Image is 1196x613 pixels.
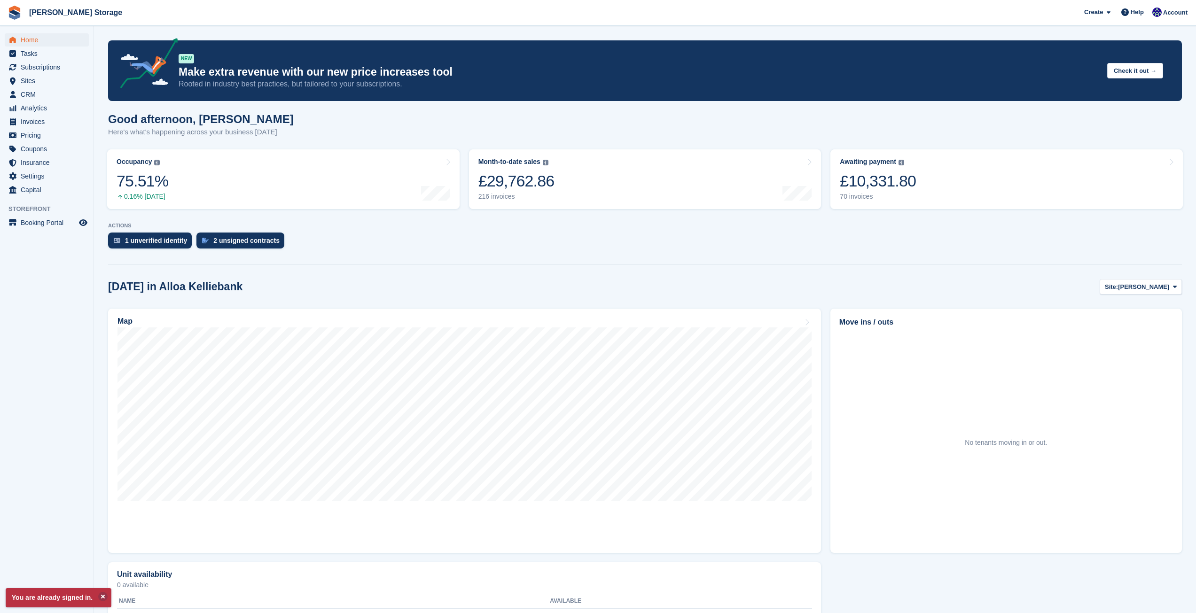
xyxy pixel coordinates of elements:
div: NEW [179,54,194,63]
div: 0.16% [DATE] [117,193,168,201]
img: stora-icon-8386f47178a22dfd0bd8f6a31ec36ba5ce8667c1dd55bd0f319d3a0aa187defe.svg [8,6,22,20]
h2: [DATE] in Alloa Kelliebank [108,280,242,293]
span: Capital [21,183,77,196]
a: menu [5,74,89,87]
a: menu [5,61,89,74]
a: menu [5,88,89,101]
div: Occupancy [117,158,152,166]
button: Site: [PERSON_NAME] [1100,279,1182,295]
a: 2 unsigned contracts [196,233,289,253]
span: Tasks [21,47,77,60]
div: Awaiting payment [840,158,896,166]
span: Subscriptions [21,61,77,74]
a: menu [5,156,89,169]
th: Available [550,594,711,609]
img: verify_identity-adf6edd0f0f0b5bbfe63781bf79b02c33cf7c696d77639b501bdc392416b5a36.svg [114,238,120,243]
a: Map [108,309,821,553]
div: 1 unverified identity [125,237,187,244]
p: You are already signed in. [6,588,111,607]
span: Account [1163,8,1188,17]
div: £29,762.86 [478,171,555,191]
a: [PERSON_NAME] Storage [25,5,126,20]
span: [PERSON_NAME] [1118,282,1169,292]
span: Pricing [21,129,77,142]
p: Rooted in industry best practices, but tailored to your subscriptions. [179,79,1100,89]
h2: Move ins / outs [839,317,1173,328]
h1: Good afternoon, [PERSON_NAME] [108,113,294,125]
img: price-adjustments-announcement-icon-8257ccfd72463d97f412b2fc003d46551f7dbcb40ab6d574587a9cd5c0d94... [112,38,178,92]
h2: Map [117,317,133,326]
span: CRM [21,88,77,101]
img: Ross Watt [1152,8,1162,17]
img: icon-info-grey-7440780725fd019a000dd9b08b2336e03edf1995a4989e88bcd33f0948082b44.svg [154,160,160,165]
span: Sites [21,74,77,87]
span: Booking Portal [21,216,77,229]
span: Help [1131,8,1144,17]
div: No tenants moving in or out. [965,438,1047,448]
a: Month-to-date sales £29,762.86 216 invoices [469,149,821,209]
span: Analytics [21,101,77,115]
a: menu [5,101,89,115]
a: Occupancy 75.51% 0.16% [DATE] [107,149,460,209]
a: menu [5,216,89,229]
span: Home [21,33,77,47]
span: Site: [1105,282,1118,292]
a: Preview store [78,217,89,228]
div: 2 unsigned contracts [213,237,280,244]
img: contract_signature_icon-13c848040528278c33f63329250d36e43548de30e8caae1d1a13099fd9432cc5.svg [202,238,209,243]
h2: Unit availability [117,570,172,579]
th: Name [117,594,550,609]
a: menu [5,183,89,196]
p: Here's what's happening across your business [DATE] [108,127,294,138]
a: menu [5,33,89,47]
a: Awaiting payment £10,331.80 70 invoices [830,149,1183,209]
p: 0 available [117,582,812,588]
img: icon-info-grey-7440780725fd019a000dd9b08b2336e03edf1995a4989e88bcd33f0948082b44.svg [899,160,904,165]
a: menu [5,129,89,142]
a: menu [5,115,89,128]
span: Insurance [21,156,77,169]
div: 70 invoices [840,193,916,201]
p: ACTIONS [108,223,1182,229]
img: icon-info-grey-7440780725fd019a000dd9b08b2336e03edf1995a4989e88bcd33f0948082b44.svg [543,160,548,165]
span: Settings [21,170,77,183]
a: menu [5,142,89,155]
span: Create [1084,8,1103,17]
a: menu [5,47,89,60]
span: Invoices [21,115,77,128]
div: £10,331.80 [840,171,916,191]
div: 216 invoices [478,193,555,201]
a: menu [5,170,89,183]
button: Check it out → [1107,63,1163,78]
span: Coupons [21,142,77,155]
span: Storefront [8,204,94,214]
div: 75.51% [117,171,168,191]
a: 1 unverified identity [108,233,196,253]
div: Month-to-date sales [478,158,540,166]
p: Make extra revenue with our new price increases tool [179,65,1100,79]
